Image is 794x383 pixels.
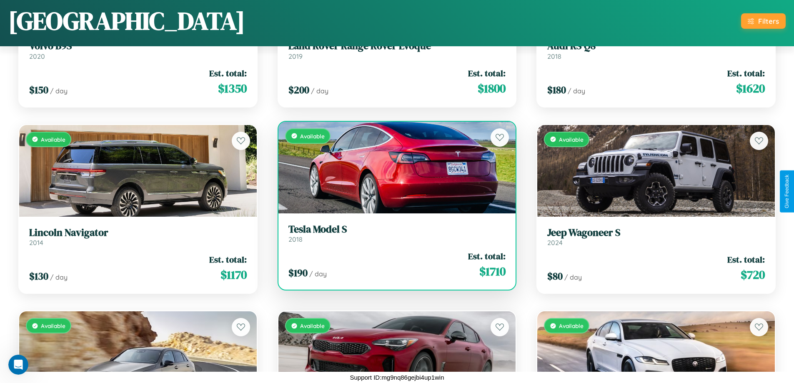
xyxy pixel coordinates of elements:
h3: Jeep Wagoneer S [547,227,765,239]
span: $ 1620 [736,80,765,97]
span: / day [564,273,582,281]
span: / day [50,273,68,281]
span: Est. total: [209,67,247,79]
a: Jeep Wagoneer S2024 [547,227,765,247]
p: Support ID: mg9nq86gejbi4up1win [350,372,444,383]
h3: Audi RS Q8 [547,40,765,52]
span: $ 1710 [479,263,506,280]
span: $ 180 [547,83,566,97]
span: 2020 [29,52,45,60]
span: 2024 [547,238,563,247]
div: Give Feedback [784,175,790,208]
a: Lincoln Navigator2014 [29,227,247,247]
span: / day [50,87,68,95]
h3: Volvo B9S [29,40,247,52]
span: / day [309,270,327,278]
h3: Tesla Model S [288,223,506,235]
span: $ 1350 [218,80,247,97]
span: Est. total: [727,67,765,79]
span: $ 200 [288,83,309,97]
span: Est. total: [209,253,247,265]
span: $ 190 [288,266,308,280]
span: Available [41,322,65,329]
span: 2014 [29,238,43,247]
a: Tesla Model S2018 [288,223,506,244]
span: Est. total: [468,250,506,262]
div: Filters [758,17,779,25]
iframe: Intercom live chat [8,355,28,375]
span: $ 150 [29,83,48,97]
span: Available [300,322,325,329]
h3: Land Rover Range Rover Evoque [288,40,506,52]
h1: [GEOGRAPHIC_DATA] [8,4,245,38]
span: 2019 [288,52,303,60]
span: $ 1800 [478,80,506,97]
button: Filters [741,13,786,29]
span: $ 1170 [220,266,247,283]
span: 2018 [288,235,303,243]
span: Available [300,133,325,140]
span: / day [568,87,585,95]
span: $ 80 [547,269,563,283]
h3: Lincoln Navigator [29,227,247,239]
span: Est. total: [468,67,506,79]
span: Available [41,136,65,143]
a: Volvo B9S2020 [29,40,247,60]
span: 2018 [547,52,561,60]
a: Land Rover Range Rover Evoque2019 [288,40,506,60]
a: Audi RS Q82018 [547,40,765,60]
span: $ 720 [741,266,765,283]
span: Available [559,136,584,143]
span: Est. total: [727,253,765,265]
span: Available [559,322,584,329]
span: $ 130 [29,269,48,283]
span: / day [311,87,328,95]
